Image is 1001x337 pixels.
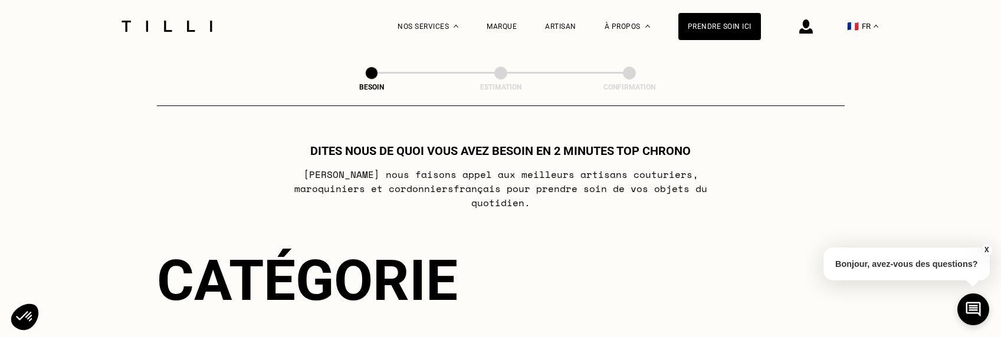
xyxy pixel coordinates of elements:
h1: Dites nous de quoi vous avez besoin en 2 minutes top chrono [310,144,691,158]
img: Menu déroulant à propos [645,25,650,28]
span: 🇫🇷 [847,21,859,32]
img: menu déroulant [874,25,878,28]
a: Artisan [545,22,576,31]
div: Estimation [442,83,560,91]
p: Bonjour, avez-vous des questions? [823,247,990,280]
img: Menu déroulant [454,25,458,28]
p: [PERSON_NAME] nous faisons appel aux meilleurs artisans couturiers , maroquiniers et cordonniers ... [267,167,734,210]
div: Catégorie [157,247,845,313]
a: Marque [487,22,517,31]
img: Logo du service de couturière Tilli [117,21,216,32]
div: Confirmation [570,83,688,91]
a: Prendre soin ici [678,13,761,40]
button: X [980,243,992,256]
div: Besoin [313,83,431,91]
img: icône connexion [799,19,813,34]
